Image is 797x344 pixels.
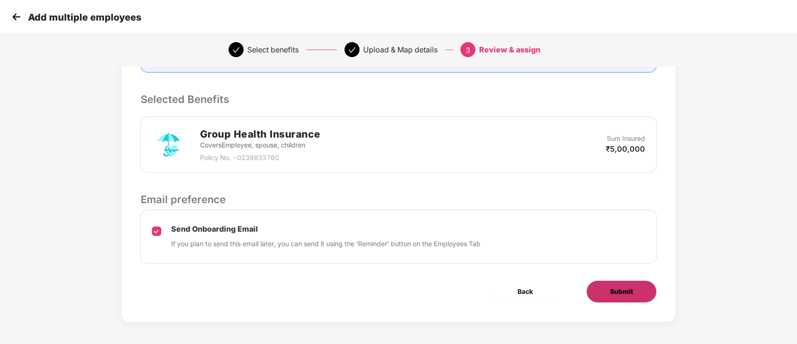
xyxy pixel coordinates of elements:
[171,224,480,234] p: Send Onboarding Email
[152,128,186,161] img: svg+xml;base64,PHN2ZyB4bWxucz0iaHR0cDovL3d3dy53My5vcmcvMjAwMC9zdmciIHdpZHRoPSI3MiIgaGVpZ2h0PSI3Mi...
[586,280,657,303] button: Submit
[607,133,645,144] p: Sum Insured
[606,144,645,154] p: ₹5,00,000
[200,140,320,150] p: Covers Employee, spouse, children
[247,42,299,57] div: Select benefits
[610,286,633,297] span: Submit
[348,46,356,54] span: check
[517,286,533,297] span: Back
[140,191,656,207] p: Email preference
[232,46,240,54] span: check
[466,45,470,55] span: 3
[494,280,556,303] button: Back
[200,153,320,163] p: Policy No. - 0239833760
[479,42,540,57] div: Review & assign
[140,91,656,107] p: Selected Benefits
[171,239,480,249] p: If you plan to send this email later, you can send it using the ‘Reminder’ button on the Employee...
[28,12,141,23] p: Add multiple employees
[200,126,320,142] h2: Group Health Insurance
[363,42,438,57] div: Upload & Map details
[9,10,23,24] img: svg+xml;base64,PHN2ZyB4bWxucz0iaHR0cDovL3d3dy53My5vcmcvMjAwMC9zdmciIHdpZHRoPSIzMCIgaGVpZ2h0PSIzMC...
